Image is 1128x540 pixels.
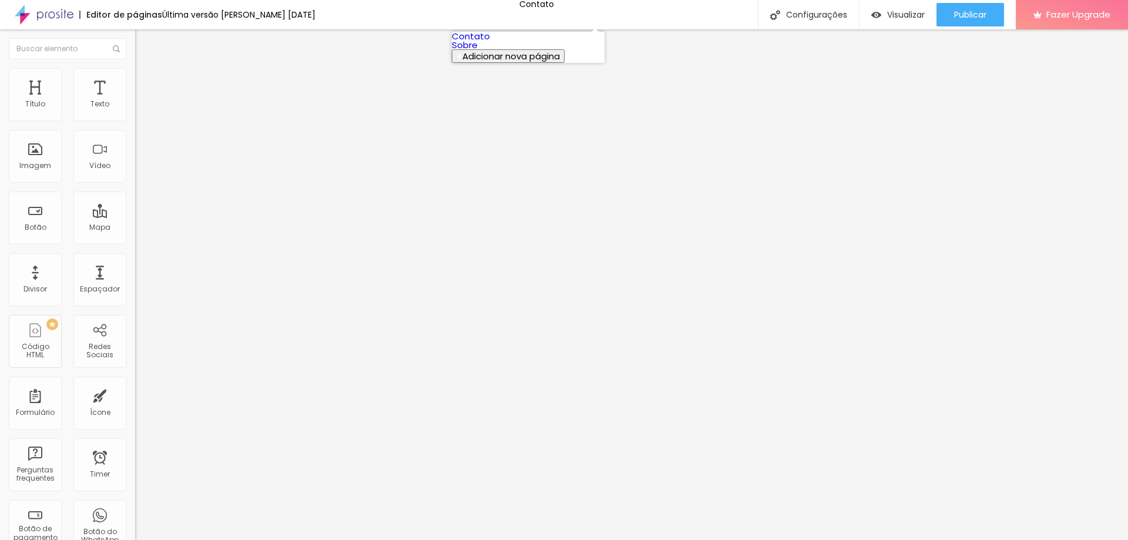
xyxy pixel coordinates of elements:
[89,223,110,232] div: Mapa
[12,466,58,483] div: Perguntas frequentes
[90,408,110,417] div: Ícone
[871,10,881,20] img: view-1.svg
[113,45,120,52] img: Icone
[936,3,1004,26] button: Publicar
[452,30,490,42] a: Contato
[860,3,936,26] button: Visualizar
[90,100,109,108] div: Texto
[9,38,126,59] input: Buscar elemento
[25,100,45,108] div: Título
[770,10,780,20] img: Icone
[954,10,986,19] span: Publicar
[162,11,315,19] div: Última versão [PERSON_NAME] [DATE]
[135,29,1128,540] iframe: Editor
[452,39,478,51] a: Sobre
[79,11,162,19] div: Editor de páginas
[80,285,120,293] div: Espaçador
[19,162,51,170] div: Imagem
[462,50,560,62] span: Adicionar nova página
[76,343,123,360] div: Redes Sociais
[23,285,47,293] div: Divisor
[887,10,925,19] span: Visualizar
[12,343,58,360] div: Código HTML
[89,162,110,170] div: Vídeo
[90,470,110,478] div: Timer
[452,49,565,63] button: Adicionar nova página
[16,408,55,417] div: Formulário
[25,223,46,232] div: Botão
[1046,9,1110,19] span: Fazer Upgrade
